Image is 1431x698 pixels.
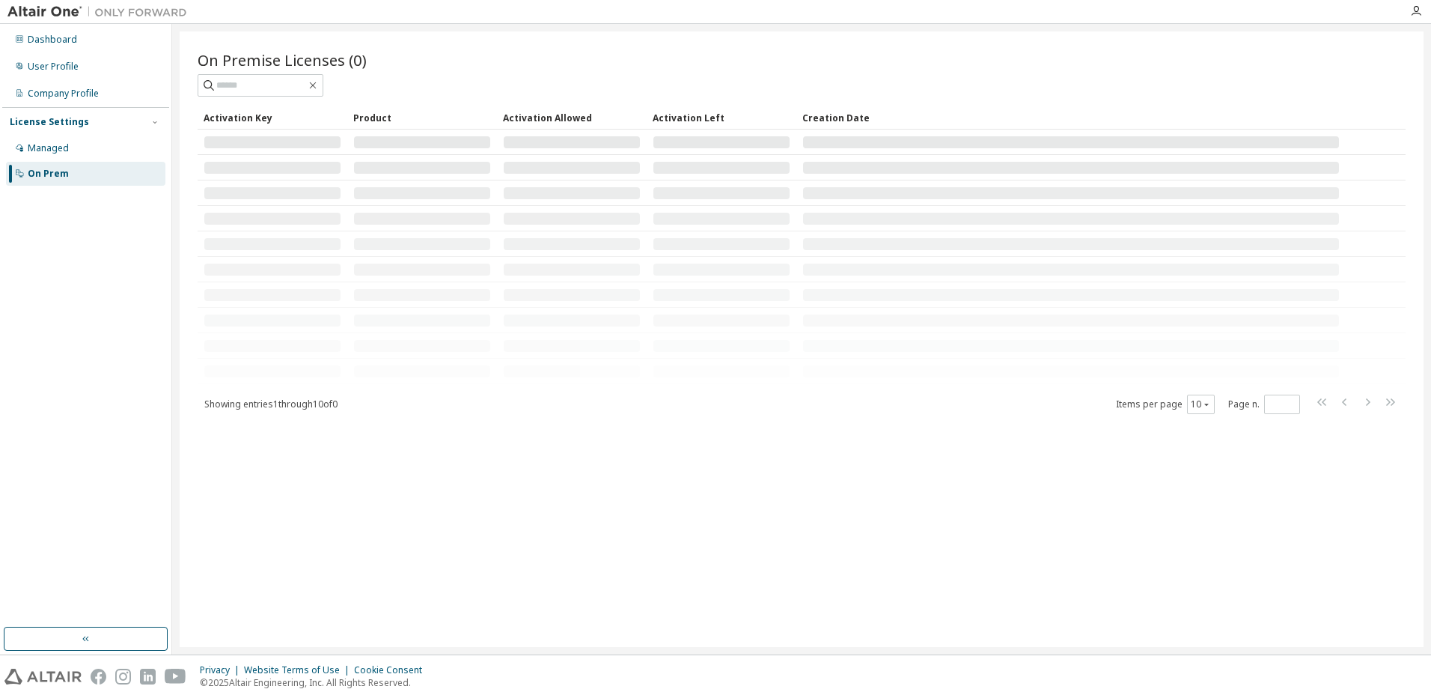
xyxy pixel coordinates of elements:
div: Creation Date [802,106,1340,130]
div: Website Terms of Use [244,664,354,676]
span: On Premise Licenses (0) [198,49,367,70]
div: Activation Allowed [503,106,641,130]
div: Company Profile [28,88,99,100]
span: Items per page [1116,395,1215,414]
div: Activation Key [204,106,341,130]
img: instagram.svg [115,669,131,685]
span: Page n. [1228,395,1300,414]
img: facebook.svg [91,669,106,685]
button: 10 [1191,398,1211,410]
div: On Prem [28,168,69,180]
div: Cookie Consent [354,664,431,676]
img: Altair One [7,4,195,19]
img: youtube.svg [165,669,186,685]
img: linkedin.svg [140,669,156,685]
div: License Settings [10,116,89,128]
div: Privacy [200,664,244,676]
div: Product [353,106,491,130]
div: Dashboard [28,34,77,46]
img: altair_logo.svg [4,669,82,685]
span: Showing entries 1 through 10 of 0 [204,398,338,410]
div: Managed [28,142,69,154]
div: Activation Left [653,106,790,130]
div: User Profile [28,61,79,73]
p: © 2025 Altair Engineering, Inc. All Rights Reserved. [200,676,431,689]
